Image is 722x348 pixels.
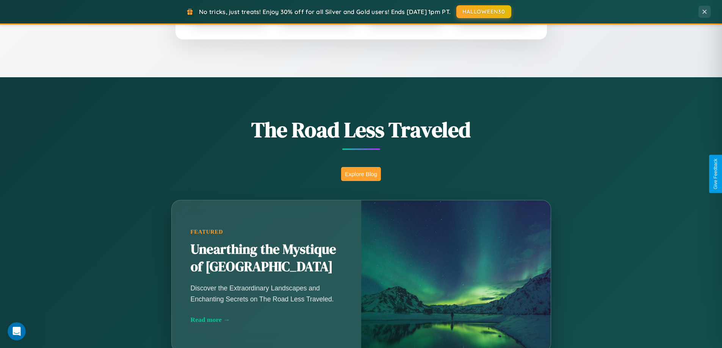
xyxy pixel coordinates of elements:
iframe: Intercom live chat [8,322,26,340]
div: Give Feedback [713,159,718,189]
span: No tricks, just treats! Enjoy 30% off for all Silver and Gold users! Ends [DATE] 1pm PT. [199,8,451,16]
div: Read more → [191,316,342,324]
p: Discover the Extraordinary Landscapes and Enchanting Secrets on The Road Less Traveled. [191,283,342,304]
div: Featured [191,229,342,235]
h1: The Road Less Traveled [134,115,589,144]
h2: Unearthing the Mystique of [GEOGRAPHIC_DATA] [191,241,342,276]
button: HALLOWEEN30 [456,5,511,18]
button: Explore Blog [341,167,381,181]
